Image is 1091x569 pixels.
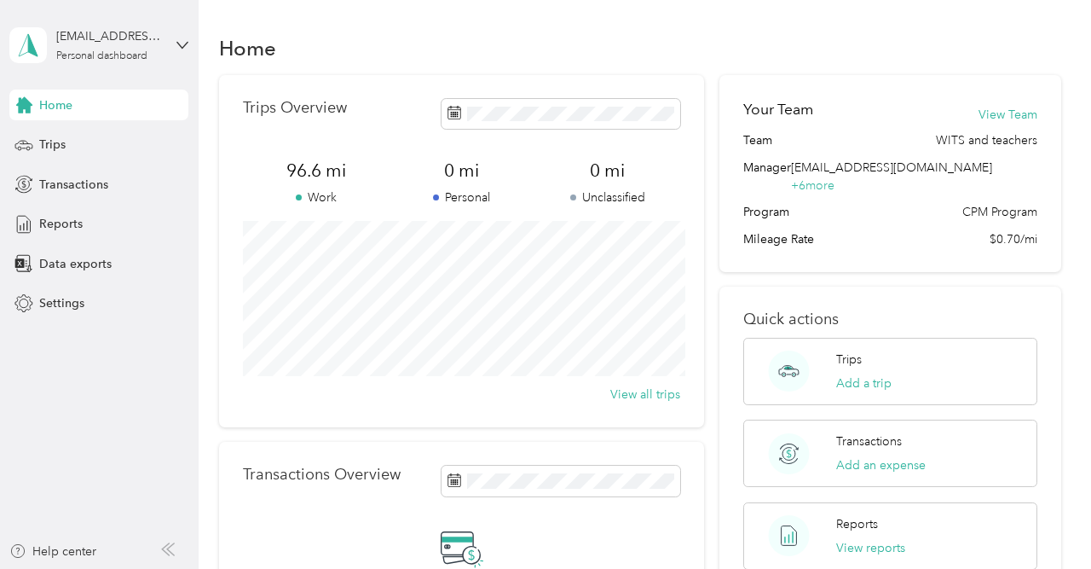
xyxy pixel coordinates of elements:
span: Manager [743,159,791,195]
span: Team [743,131,772,149]
p: Personal [389,189,534,206]
span: 0 mi [389,159,534,183]
p: Trips Overview [243,99,347,117]
p: Work [243,189,389,206]
span: Transactions [39,176,108,194]
span: 96.6 mi [243,159,389,183]
span: [EMAIL_ADDRESS][DOMAIN_NAME] [791,160,992,175]
p: Reports [836,515,878,533]
iframe: Everlance-gr Chat Button Frame [996,473,1091,569]
span: CPM Program [962,203,1037,221]
button: Help center [9,543,96,560]
span: Data exports [39,255,112,273]
span: Home [39,96,72,114]
button: View reports [836,539,905,557]
button: Add an expense [836,456,926,474]
button: View all trips [610,386,680,404]
span: Reports [39,215,83,233]
p: Unclassified [534,189,680,206]
span: + 6 more [791,178,834,193]
span: 0 mi [534,159,680,183]
span: Mileage Rate [743,230,814,248]
div: [EMAIL_ADDRESS][DOMAIN_NAME] [56,27,163,45]
p: Quick actions [743,311,1038,328]
span: $0.70/mi [990,230,1037,248]
span: Program [743,203,789,221]
span: Trips [39,136,66,154]
span: WITS and teachers [936,131,1037,149]
button: Add a trip [836,374,892,392]
div: Personal dashboard [56,51,147,61]
h1: Home [219,39,276,57]
p: Transactions [836,433,902,450]
p: Transactions Overview [243,466,401,484]
span: Settings [39,294,84,312]
button: View Team [978,106,1037,124]
h2: Your Team [743,99,813,120]
p: Trips [836,351,862,369]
